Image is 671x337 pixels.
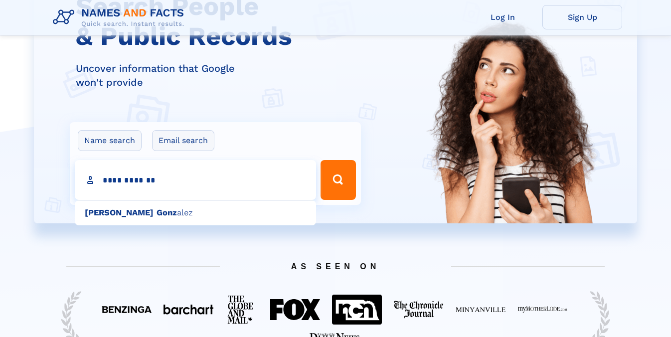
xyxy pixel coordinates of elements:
img: Featured on Benzinga [102,306,152,313]
b: [PERSON_NAME] [85,208,154,217]
a: Sign Up [542,5,622,29]
img: Featured on NCN [332,295,382,324]
img: Logo Names and Facts [49,4,192,31]
label: Name search [78,130,142,151]
img: Featured on BarChart [164,305,213,314]
div: Uncover information that Google won't provide [76,61,367,89]
img: Search People and Public records [420,17,605,273]
a: Log In [463,5,542,29]
span: AS SEEN ON [51,250,620,283]
img: Featured on The Chronicle Journal [394,301,444,319]
img: Featured on The Globe And Mail [225,293,258,326]
label: Email search [152,130,214,151]
img: Featured on My Mother Lode [517,306,567,313]
button: Search Button [321,160,355,200]
input: search input [75,160,316,200]
img: Featured on Minyanville [456,306,505,313]
b: Gonz [157,208,177,217]
div: alez [75,200,316,226]
img: Featured on FOX 40 [270,299,320,320]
